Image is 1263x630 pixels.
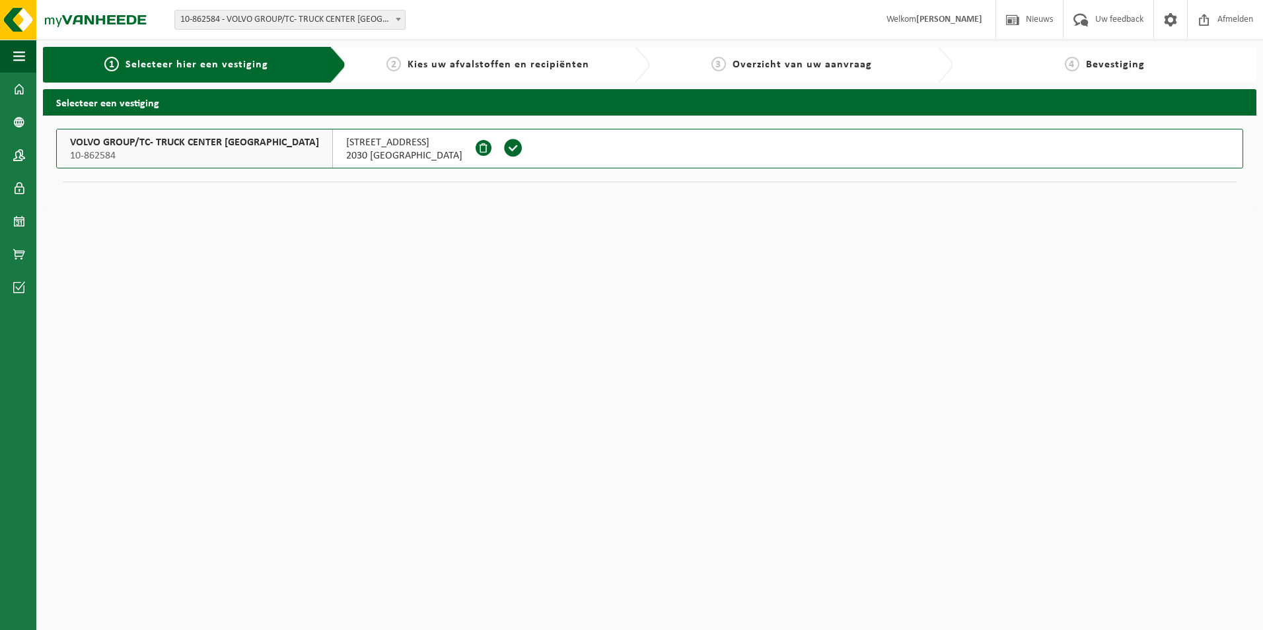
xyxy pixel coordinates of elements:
[104,57,119,71] span: 1
[1086,59,1145,70] span: Bevestiging
[711,57,726,71] span: 3
[126,59,268,70] span: Selecteer hier een vestiging
[70,149,319,162] span: 10-862584
[408,59,589,70] span: Kies uw afvalstoffen en recipiënten
[916,15,982,24] strong: [PERSON_NAME]
[386,57,401,71] span: 2
[346,149,462,162] span: 2030 [GEOGRAPHIC_DATA]
[175,11,405,29] span: 10-862584 - VOLVO GROUP/TC- TRUCK CENTER ANTWERPEN - ANTWERPEN
[56,129,1243,168] button: VOLVO GROUP/TC- TRUCK CENTER [GEOGRAPHIC_DATA] 10-862584 [STREET_ADDRESS]2030 [GEOGRAPHIC_DATA]
[43,89,1256,115] h2: Selecteer een vestiging
[174,10,406,30] span: 10-862584 - VOLVO GROUP/TC- TRUCK CENTER ANTWERPEN - ANTWERPEN
[346,136,462,149] span: [STREET_ADDRESS]
[70,136,319,149] span: VOLVO GROUP/TC- TRUCK CENTER [GEOGRAPHIC_DATA]
[733,59,872,70] span: Overzicht van uw aanvraag
[1065,57,1079,71] span: 4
